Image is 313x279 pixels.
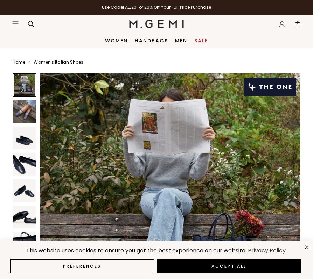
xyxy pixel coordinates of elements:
[13,153,36,176] img: The Una
[12,20,19,27] button: Open site menu
[304,244,309,250] div: close
[123,4,137,10] strong: FALL20
[10,259,154,273] button: Preferences
[26,246,246,255] span: This website uses cookies to ensure you get the best experience on our website.
[294,22,301,29] span: 1
[13,100,36,123] img: The Una
[13,179,36,202] img: The Una
[157,259,301,273] button: Accept All
[135,38,168,43] a: Handbags
[13,232,36,255] img: The Una
[13,206,36,228] img: The Una
[13,127,36,149] img: The Una
[105,38,128,43] a: Women
[129,20,184,28] img: M.Gemi
[244,78,296,96] img: The One tag
[175,38,187,43] a: Men
[194,38,208,43] a: Sale
[34,59,83,65] a: Women's Italian Shoes
[246,246,286,255] a: Privacy Policy (opens in a new tab)
[13,59,25,65] a: Home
